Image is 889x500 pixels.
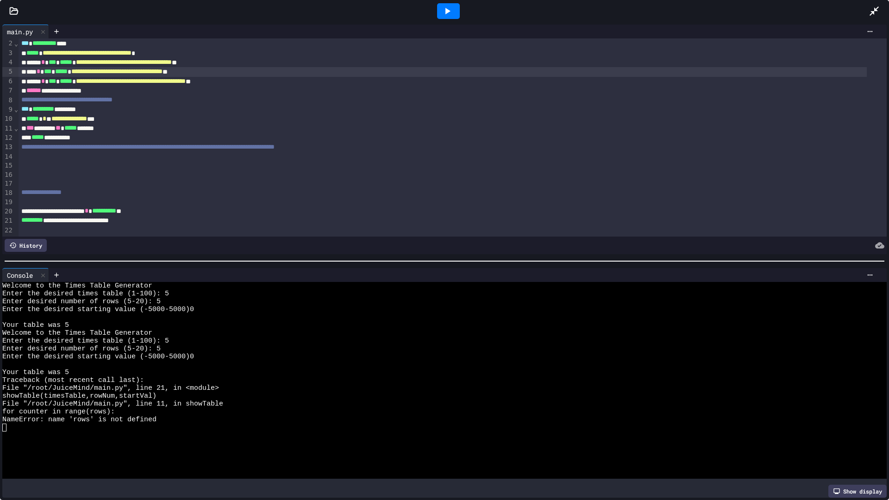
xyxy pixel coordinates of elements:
[2,329,152,337] span: Welcome to the Times Table Generator
[2,384,219,392] span: File "/root/JuiceMind/main.py", line 21, in <module>
[2,39,14,48] div: 2
[2,416,157,424] span: NameError: name 'rows' is not defined
[2,188,14,198] div: 18
[2,400,223,408] span: File "/root/JuiceMind/main.py", line 11, in showTable
[2,161,14,170] div: 15
[2,198,14,207] div: 19
[2,369,69,376] span: Your table was 5
[2,179,14,188] div: 17
[2,290,169,298] span: Enter the desired times table (1-100): 5
[2,96,14,105] div: 8
[2,105,14,114] div: 9
[5,239,47,252] div: History
[2,226,14,235] div: 22
[2,49,14,58] div: 3
[2,345,161,353] span: Enter desired number of rows (5-20): 5
[2,392,157,400] span: showTable(timesTable,rowNum,startVal)
[2,143,14,152] div: 13
[2,124,14,133] div: 11
[2,207,14,216] div: 20
[2,408,115,416] span: for counter in range(rows):
[14,106,19,113] span: Fold line
[2,321,69,329] span: Your table was 5
[2,282,152,290] span: Welcome to the Times Table Generator
[2,77,14,86] div: 6
[2,114,14,124] div: 10
[14,40,19,47] span: Fold line
[2,306,194,313] span: Enter the desired starting value (-5000-5000)0
[2,170,14,180] div: 16
[2,337,169,345] span: Enter the desired times table (1-100): 5
[2,58,14,67] div: 4
[2,298,161,306] span: Enter desired number of rows (5-20): 5
[14,125,19,132] span: Fold line
[2,133,14,143] div: 12
[2,152,14,162] div: 14
[2,353,194,361] span: Enter the desired starting value (-5000-5000)0
[2,216,14,225] div: 21
[2,376,144,384] span: Traceback (most recent call last):
[2,86,14,95] div: 7
[2,67,14,76] div: 5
